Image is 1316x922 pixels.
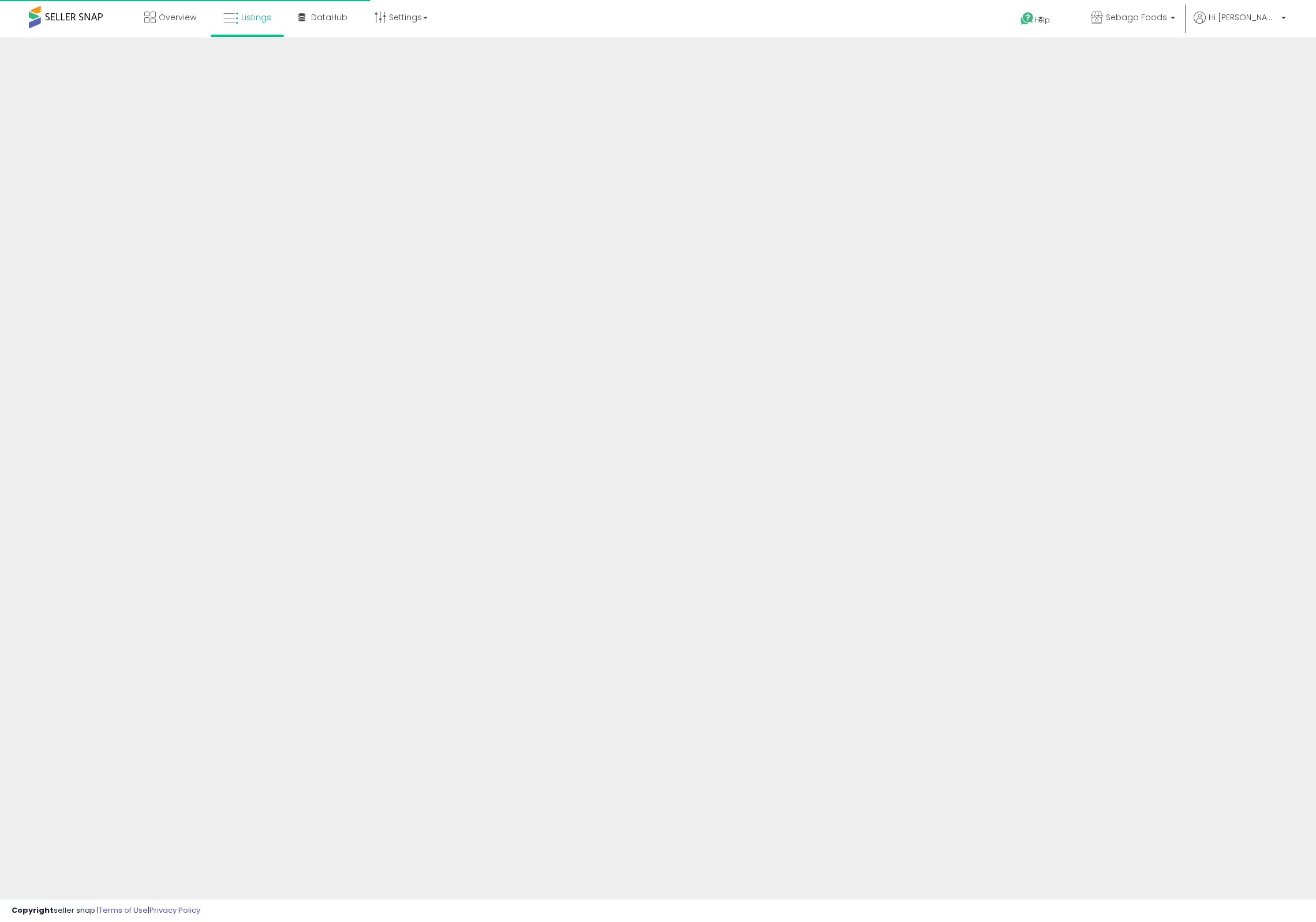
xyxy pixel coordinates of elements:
[1034,15,1050,25] span: Help
[1194,12,1286,38] a: Hi [PERSON_NAME]
[159,12,196,23] span: Overview
[1209,12,1278,23] span: Hi [PERSON_NAME]
[311,12,347,23] span: DataHub
[241,12,271,23] span: Listings
[1020,12,1034,26] i: Get Help
[1106,12,1167,23] span: Sebago Foods
[1011,3,1072,38] a: Help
